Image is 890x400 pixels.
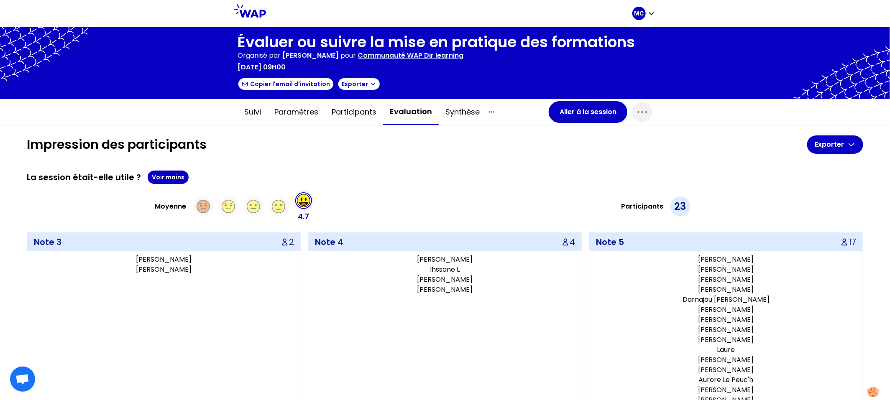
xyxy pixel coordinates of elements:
p: [PERSON_NAME] [593,255,859,265]
p: 17 [849,236,856,248]
p: Note 5 [596,236,624,248]
p: [PERSON_NAME] [312,255,578,265]
button: Evaluation [383,99,439,125]
p: Organisé par [238,51,281,61]
button: Exporter [807,135,863,154]
p: [PERSON_NAME] [593,305,859,315]
p: [PERSON_NAME] [593,325,859,335]
h3: Participants [621,201,664,211]
p: [DATE] 09h00 [238,62,286,72]
p: [PERSON_NAME] [593,275,859,285]
p: Aurore Le Peuc'h [593,375,859,385]
p: Note 4 [315,236,343,248]
p: [PERSON_NAME] [593,385,859,395]
p: [PERSON_NAME] [31,255,297,265]
p: [PERSON_NAME] [312,285,578,295]
p: [PERSON_NAME] [593,335,859,345]
button: Synthèse [439,99,486,125]
p: 23 [675,200,686,213]
div: La session était-elle utile ? [27,171,863,184]
h3: Moyenne [155,201,187,211]
p: Laure [593,345,859,355]
button: MC [632,7,656,20]
p: Communauté WAP Dir learning [358,51,463,61]
p: 4.7 [298,211,309,222]
p: [PERSON_NAME] [31,265,297,275]
p: [PERSON_NAME] [312,275,578,285]
button: Copier l'email d'invitation [238,77,334,91]
button: Voir moins [148,171,189,184]
p: [PERSON_NAME] [593,265,859,275]
button: Suivi [238,99,268,125]
h1: Évaluer ou suivre la mise en pratique des formations [238,34,635,51]
button: Paramètres [268,99,325,125]
button: Aller à la session [549,101,627,123]
p: pour [340,51,356,61]
p: [PERSON_NAME] [593,285,859,295]
p: Darnajou [PERSON_NAME] [593,295,859,305]
button: Exporter [338,77,381,91]
p: [PERSON_NAME] [593,365,859,375]
p: 4 [570,236,575,248]
h1: Impression des participants [27,137,807,152]
p: Ihssane L [312,265,578,275]
p: 2 [289,236,294,248]
p: [PERSON_NAME] [593,355,859,365]
div: Ouvrir le chat [10,367,35,392]
span: [PERSON_NAME] [282,51,339,60]
p: Note 3 [34,236,61,248]
p: [PERSON_NAME] [593,315,859,325]
p: MC [634,9,644,18]
button: Participants [325,99,383,125]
